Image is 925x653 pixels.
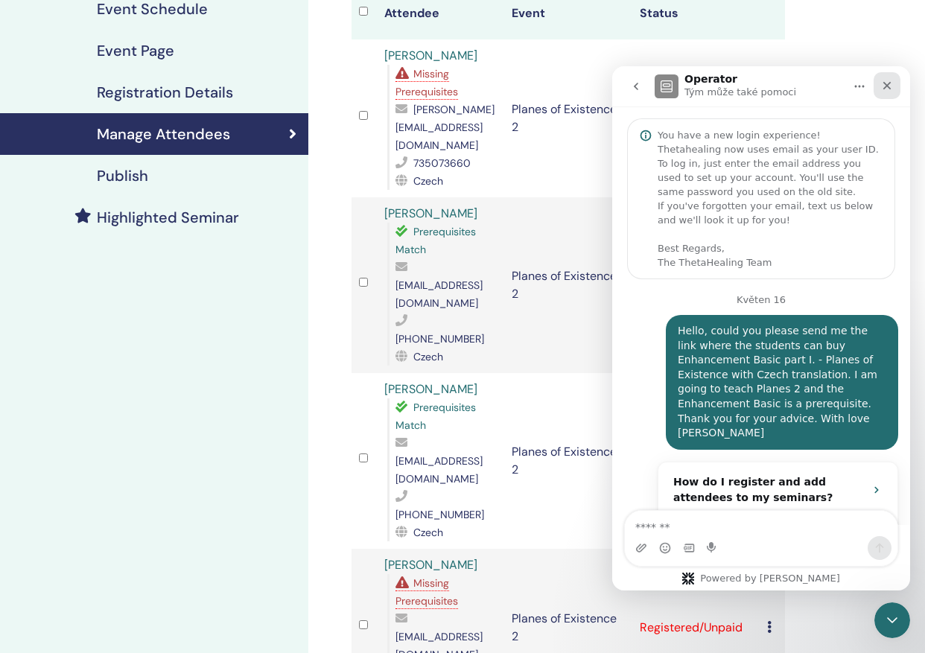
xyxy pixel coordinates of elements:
span: Czech [413,174,443,188]
button: Výběr emotikonu [47,476,59,488]
span: Czech [413,526,443,539]
span: [EMAIL_ADDRESS][DOMAIN_NAME] [395,454,483,485]
button: Načíst přílohu [23,476,35,488]
button: Start recording [95,476,107,488]
h4: Publish [97,167,148,185]
h4: Event Page [97,42,174,60]
span: Prerequisites Match [395,401,476,432]
a: [PERSON_NAME] [384,206,477,221]
td: Planes of Existence 2 [504,39,632,197]
textarea: Zpráva… [13,445,285,470]
strong: How do I register and add attendees to my seminars? [61,410,220,437]
h4: Registration Details [97,83,233,101]
span: 735073660 [413,156,471,170]
h4: Highlighted Seminar [97,208,239,226]
span: [PHONE_NUMBER] [395,332,484,345]
h4: Manage Attendees [97,125,230,143]
div: How do I register and add attendees to my seminars? [46,396,285,451]
div: Operator říká… [12,395,286,584]
td: Planes of Existence 2 [504,197,632,373]
a: [PERSON_NAME] [384,381,477,397]
span: [PERSON_NAME][EMAIL_ADDRESS][DOMAIN_NAME] [395,103,495,152]
span: Missing Prerequisites [395,576,458,608]
a: [PERSON_NAME] [384,48,477,63]
span: Czech [413,350,443,363]
span: [EMAIL_ADDRESS][DOMAIN_NAME] [395,278,483,310]
button: Odeslat zprávu… [255,470,279,494]
span: Missing Prerequisites [395,67,458,98]
td: Planes of Existence 2 [504,373,632,549]
span: Prerequisites Match [395,225,476,256]
button: Výběr Gif [71,476,83,488]
iframe: Intercom live chat [874,602,910,638]
span: [PHONE_NUMBER] [395,508,484,521]
iframe: Intercom live chat [612,66,910,590]
a: [PERSON_NAME] [384,557,477,573]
